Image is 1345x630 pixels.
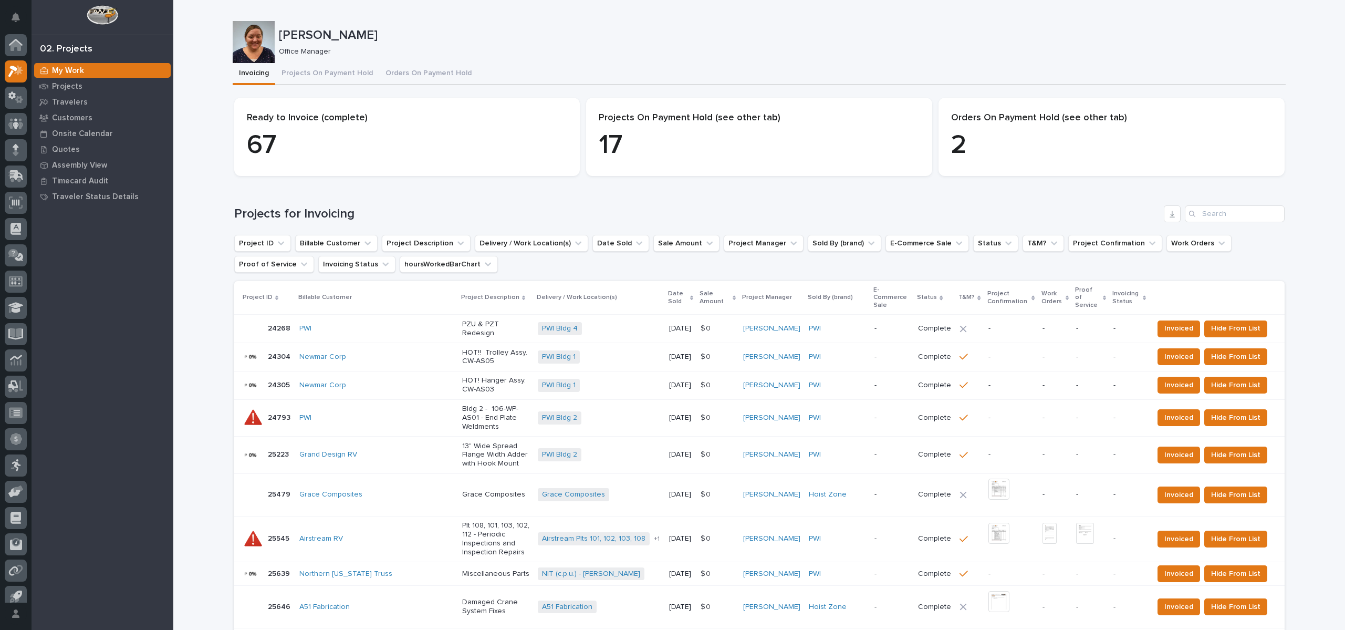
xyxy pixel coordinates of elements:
[1166,235,1232,252] button: Work Orders
[1113,490,1145,499] p: -
[873,284,911,311] p: E-Commerce Sale
[1113,450,1145,459] p: -
[918,414,951,422] p: Complete
[1042,570,1068,579] p: -
[268,601,293,612] p: 25646
[988,450,1034,459] p: -
[701,567,713,579] p: $ 0
[234,437,1285,474] tr: 2522325223 Grand Design RV 13" Wide Spread Flange Width Adder with Hook MountPWI Bldg 2 [DATE]$ 0...
[1023,235,1064,252] button: T&M?
[988,414,1034,422] p: -
[1211,350,1260,363] span: Hide From List
[701,411,713,422] p: $ 0
[669,353,692,362] p: [DATE]
[700,288,730,307] p: Sale Amount
[918,353,951,362] p: Complete
[599,112,920,124] p: Projects On Payment Hold (see other tab)
[874,414,910,422] p: -
[1042,353,1068,362] p: -
[299,534,343,543] a: Airstream RV
[268,379,292,390] p: 24305
[885,235,969,252] button: E-Commerce Sale
[743,450,800,459] a: [PERSON_NAME]
[1204,598,1267,615] button: Hide From List
[462,442,530,468] p: 13" Wide Spread Flange Width Adder with Hook Mount
[1204,531,1267,548] button: Hide From List
[542,534,645,543] a: Airstream Plts 101, 102, 103, 108
[1158,487,1200,503] button: Invoiced
[951,130,1272,161] p: 2
[243,292,273,303] p: Project ID
[32,189,173,204] a: Traveler Status Details
[669,324,692,333] p: [DATE]
[5,6,27,28] button: Notifications
[400,256,498,273] button: hoursWorkedBarChart
[87,5,118,25] img: Workspace Logo
[743,490,800,499] a: [PERSON_NAME]
[958,292,975,303] p: T&M?
[701,601,713,612] p: $ 0
[1164,449,1193,461] span: Invoiced
[233,63,275,85] button: Invoicing
[299,603,350,612] a: A51 Fabrication
[1076,603,1104,612] p: -
[1211,601,1260,613] span: Hide From List
[701,488,713,499] p: $ 0
[701,350,713,362] p: $ 0
[1158,565,1200,582] button: Invoiced
[542,324,578,333] a: PWI Bldg 4
[592,235,649,252] button: Date Sold
[669,534,692,543] p: [DATE]
[743,414,800,422] a: [PERSON_NAME]
[32,157,173,173] a: Assembly View
[1113,324,1145,333] p: -
[537,292,617,303] p: Delivery / Work Location(s)
[1076,324,1104,333] p: -
[973,235,1018,252] button: Status
[52,113,92,123] p: Customers
[462,598,530,616] p: Damaged Crane System Fixes
[318,256,395,273] button: Invoicing Status
[1042,450,1068,459] p: -
[1076,381,1104,390] p: -
[669,414,692,422] p: [DATE]
[234,206,1160,222] h1: Projects for Invoicing
[279,47,1277,56] p: Office Manager
[1164,379,1193,391] span: Invoiced
[654,536,660,542] span: + 1
[988,324,1034,333] p: -
[299,570,392,579] a: Northern [US_STATE] Truss
[669,603,692,612] p: [DATE]
[1076,570,1104,579] p: -
[1075,284,1100,311] p: Proof of Service
[918,450,951,459] p: Complete
[1042,324,1068,333] p: -
[1204,487,1267,503] button: Hide From List
[809,381,821,390] a: PWI
[247,130,568,161] p: 67
[1076,490,1104,499] p: -
[299,450,357,459] a: Grand Design RV
[1158,321,1200,337] button: Invoiced
[1204,321,1267,337] button: Hide From List
[234,586,1285,628] tr: 2564625646 A51 Fabrication Damaged Crane System FixesA51 Fabrication [DATE]$ 0$ 0 [PERSON_NAME] H...
[1076,414,1104,422] p: -
[808,292,853,303] p: Sold By (brand)
[1164,350,1193,363] span: Invoiced
[542,603,592,612] a: A51 Fabrication
[1164,601,1193,613] span: Invoiced
[1076,450,1104,459] p: -
[379,63,478,85] button: Orders On Payment Hold
[295,235,378,252] button: Billable Customer
[1164,489,1193,501] span: Invoiced
[299,324,311,333] a: PWI
[809,603,847,612] a: Hoist Zone
[32,78,173,94] a: Projects
[462,490,530,499] p: Grace Composites
[1164,411,1193,424] span: Invoiced
[874,603,910,612] p: -
[542,353,576,362] a: PWI Bldg 1
[1113,414,1145,422] p: -
[669,570,692,579] p: [DATE]
[1113,603,1145,612] p: -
